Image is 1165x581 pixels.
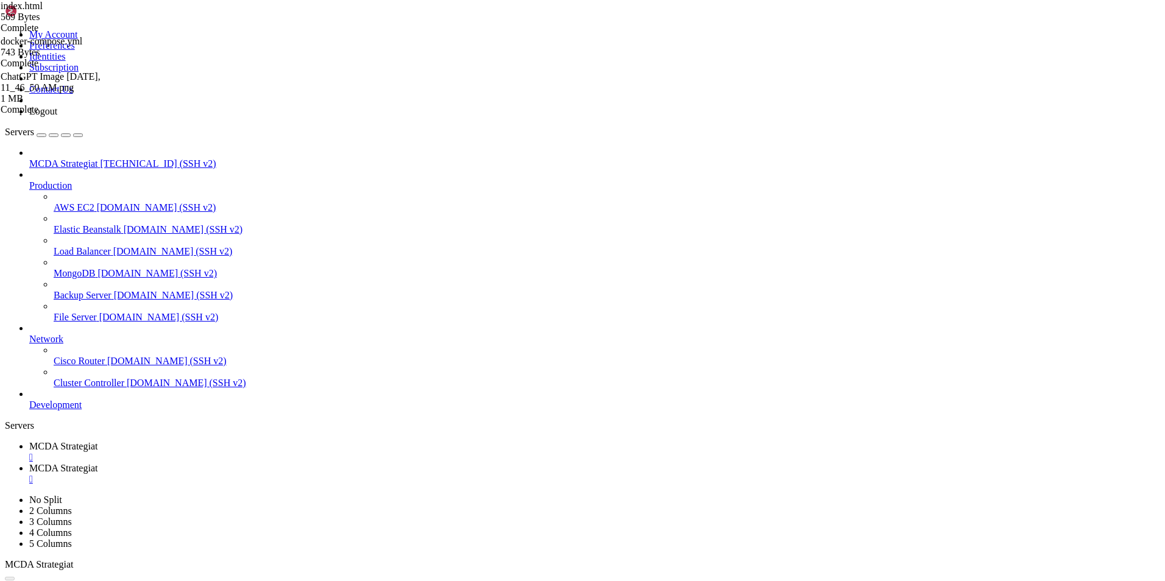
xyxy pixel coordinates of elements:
span: ChatGPT Image [DATE], 11_46_50 AM.png [1,71,101,93]
div: 743 Bytes [1,47,122,58]
div: Complete [1,104,122,115]
div: Complete [1,23,122,33]
span: docker-compose.yml [1,36,122,58]
span: index.html [1,1,43,11]
span: index.html [1,1,122,23]
div: 569 Bytes [1,12,122,23]
span: docker-compose.yml [1,36,82,46]
div: 1 MB [1,93,122,104]
span: ChatGPT Image Oct 4, 2025, 11_46_50 AM.png [1,71,122,104]
div: Complete [1,58,122,69]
